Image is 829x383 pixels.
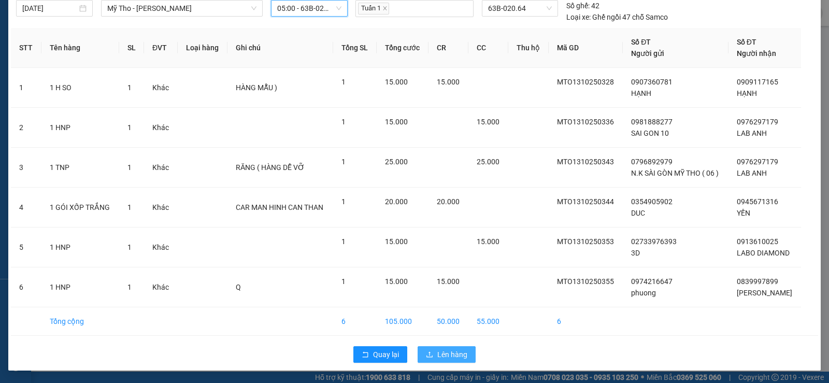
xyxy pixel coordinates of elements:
td: 1 TNP [41,148,119,188]
span: Quay lại [373,349,399,360]
span: upload [426,351,433,359]
span: 15.000 [385,118,408,126]
td: Khác [144,148,178,188]
th: STT [11,28,41,68]
th: CC [468,28,508,68]
th: CR [428,28,468,68]
span: 3D [631,249,640,257]
span: down [251,5,257,11]
span: 0945671316 [737,197,778,206]
span: 02733976393 [631,237,677,246]
th: Tên hàng [41,28,119,68]
span: CAR MAN HINH CAN THAN [236,203,323,211]
span: Số ĐT [631,38,651,46]
span: HẠNH [631,89,651,97]
span: N.K SÀI GÒN MỸ THO ( 06 ) [631,169,719,177]
span: MTO1310250328 [557,78,614,86]
span: [PERSON_NAME] [737,289,792,297]
td: Khác [144,108,178,148]
span: RĂNG ( HÀNG DỄ VỠ [236,163,305,172]
span: 15.000 [385,237,408,246]
span: 15.000 [385,78,408,86]
input: 14/10/2025 [22,3,77,14]
span: 1 [341,78,346,86]
span: Người nhận [737,49,776,58]
span: HẠNH [737,89,757,97]
span: Tuấn 1 [358,3,389,15]
span: Gửi: [9,10,25,21]
div: Ghế ngồi 47 chỗ Samco [566,11,668,23]
span: SAI GON 10 [631,129,669,137]
span: 15.000 [385,277,408,286]
span: Q [236,283,241,291]
td: 1 GÓI XỐP TRẮNG [41,188,119,228]
span: LABO DIAMOND [737,249,790,257]
td: Khác [144,228,178,267]
span: Số ĐT [737,38,756,46]
span: Nhận: [89,10,113,21]
span: 20.000 [385,197,408,206]
span: 20.000 [437,197,460,206]
th: Tổng cước [377,28,428,68]
span: 1 [127,203,132,211]
span: Cước rồi : [8,68,47,79]
span: 0913610025 [737,237,778,246]
span: 0976297179 [737,118,778,126]
span: Người gửi [631,49,664,58]
span: 0976297179 [737,158,778,166]
div: phuong [9,21,81,34]
th: Loại hàng [178,28,227,68]
td: 2 [11,108,41,148]
span: 0974216647 [631,277,673,286]
span: phuong [631,289,656,297]
span: 0839997899 [737,277,778,286]
span: MTO1310250355 [557,277,614,286]
span: 15.000 [477,118,499,126]
span: close [382,6,388,11]
span: YẾN [737,209,750,217]
td: 1 H SO [41,68,119,108]
td: 5 [11,228,41,267]
td: 1 HNP [41,267,119,307]
td: 1 [11,68,41,108]
span: MTO1310250336 [557,118,614,126]
span: Mỹ Tho - Hồ Chí Minh [107,1,256,16]
td: Tổng cộng [41,307,119,336]
th: Ghi chú [227,28,333,68]
span: 0909117165 [737,78,778,86]
td: 6 [333,307,377,336]
div: 15.000 [8,67,83,79]
span: DUC [631,209,645,217]
th: Mã GD [549,28,623,68]
span: rollback [362,351,369,359]
td: 1 HNP [41,108,119,148]
span: 0354905902 [631,197,673,206]
span: 1 [341,277,346,286]
span: 25.000 [477,158,499,166]
button: uploadLên hàng [418,346,476,363]
span: 1 [127,283,132,291]
span: 15.000 [437,78,460,86]
span: 1 [341,158,346,166]
span: 1 [341,197,346,206]
button: rollbackQuay lại [353,346,407,363]
span: 1 [127,123,132,132]
span: Lên hàng [437,349,467,360]
td: 6 [11,267,41,307]
span: 15.000 [477,237,499,246]
td: 3 [11,148,41,188]
span: 05:00 - 63B-020.64 [277,1,341,16]
span: 63B-020.64 [488,1,552,16]
span: 1 [127,83,132,92]
div: Phường 8 [9,9,81,21]
td: 1 HNP [41,228,119,267]
span: MTO1310250353 [557,237,614,246]
div: [PERSON_NAME] [89,34,194,46]
th: Thu hộ [508,28,549,68]
th: Tổng SL [333,28,377,68]
span: 0907360781 [631,78,673,86]
span: 0981888277 [631,118,673,126]
span: 15.000 [437,277,460,286]
span: 1 [341,118,346,126]
td: Khác [144,68,178,108]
